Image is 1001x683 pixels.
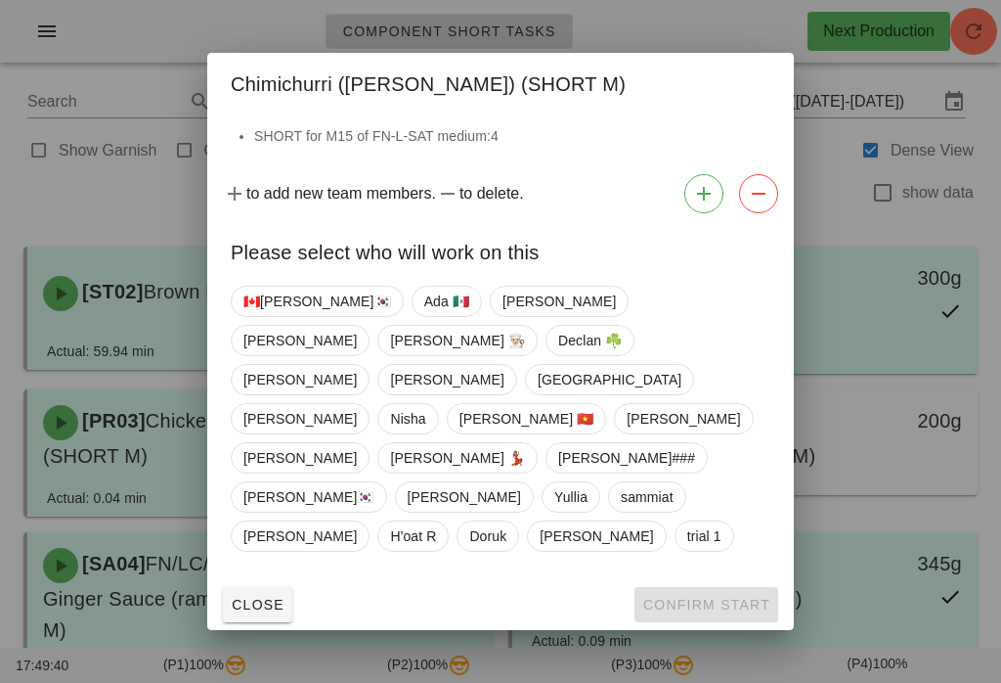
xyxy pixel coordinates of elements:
[408,482,521,512] span: [PERSON_NAME]
[459,404,594,433] span: [PERSON_NAME] 🇻🇳
[243,287,391,316] span: 🇨🇦[PERSON_NAME]🇰🇷
[254,125,770,147] li: SHORT for M15 of FN-L-SAT medium:4
[469,522,506,551] span: Doruk
[558,443,695,473] span: [PERSON_NAME]###
[390,522,436,551] span: H'oat R
[621,482,674,512] span: sammiat
[243,443,357,473] span: [PERSON_NAME]
[390,326,525,355] span: [PERSON_NAME] 👨🏼‍🍳
[390,365,503,394] span: [PERSON_NAME]
[687,522,721,551] span: trial 1
[243,482,374,512] span: [PERSON_NAME]🇰🇷
[538,365,681,394] span: [GEOGRAPHIC_DATA]
[223,587,292,622] button: Close
[231,597,284,613] span: Close
[243,326,357,355] span: [PERSON_NAME]
[424,287,469,316] span: Ada 🇲🇽
[207,166,794,221] div: to add new team members. to delete.
[207,221,794,278] div: Please select who will work on this
[243,365,357,394] span: [PERSON_NAME]
[207,53,794,110] div: Chimichurri ([PERSON_NAME]) (SHORT M)
[502,287,616,316] span: [PERSON_NAME]
[554,482,588,512] span: Yullia
[558,326,622,355] span: Declan ☘️
[540,522,653,551] span: [PERSON_NAME]
[390,404,425,433] span: Nisha
[627,404,740,433] span: [PERSON_NAME]
[243,404,357,433] span: [PERSON_NAME]
[243,522,357,551] span: [PERSON_NAME]
[390,443,525,473] span: [PERSON_NAME] 💃🏽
